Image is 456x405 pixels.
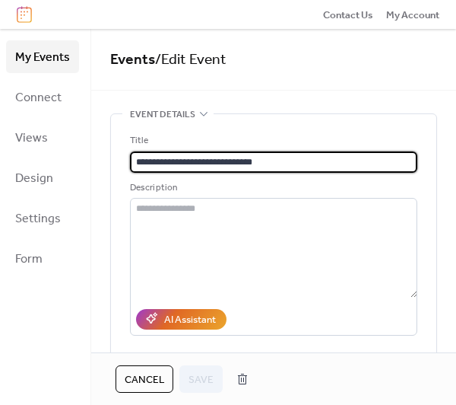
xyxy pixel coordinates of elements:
button: Cancel [116,365,173,393]
a: Connect [6,81,79,113]
button: AI Assistant [136,309,226,329]
span: Connect [15,86,62,110]
a: My Account [386,7,439,22]
span: Cancel [125,372,164,387]
a: My Events [6,40,79,73]
span: Contact Us [323,8,373,23]
div: AI Assistant [164,312,216,327]
a: Form [6,242,79,275]
a: Events [110,46,155,74]
span: / Edit Event [155,46,226,74]
span: Event details [130,107,195,123]
img: logo [17,6,32,23]
span: My Account [386,8,439,23]
div: Description [130,180,414,196]
a: Views [6,121,79,154]
div: Title [130,133,414,148]
span: Design [15,167,53,190]
span: My Events [15,46,70,69]
span: Settings [15,207,61,231]
span: Form [15,247,43,271]
a: Design [6,161,79,194]
a: Contact Us [323,7,373,22]
span: Views [15,126,48,150]
a: Settings [6,202,79,234]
